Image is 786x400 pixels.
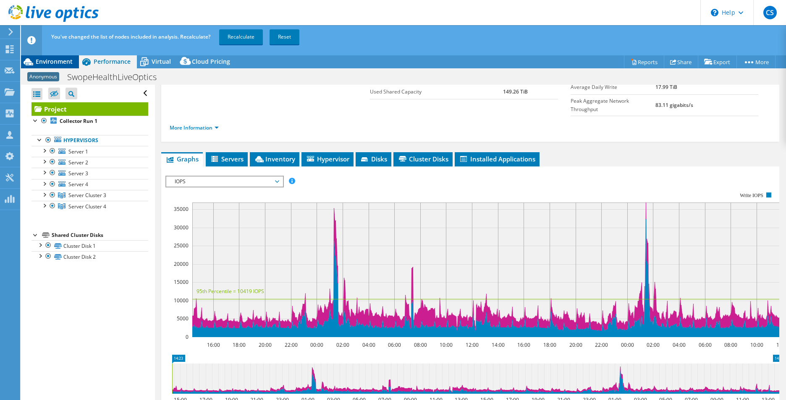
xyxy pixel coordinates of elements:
[36,57,73,65] span: Environment
[177,315,189,322] text: 5000
[388,341,401,348] text: 06:00
[186,333,189,340] text: 0
[31,168,148,179] a: Server 3
[360,155,387,163] span: Disks
[724,341,737,348] text: 08:00
[306,155,349,163] span: Hypervisor
[763,6,777,19] span: CS
[254,155,295,163] span: Inventory
[232,341,245,348] text: 18:00
[698,55,737,68] a: Export
[174,224,189,231] text: 30000
[571,83,655,91] label: Average Daily Write
[174,205,189,213] text: 35000
[170,177,278,187] span: IOPS
[31,157,148,168] a: Server 2
[68,159,88,166] span: Server 2
[68,203,106,210] span: Server Cluster 4
[174,278,189,286] text: 15000
[152,57,171,65] span: Virtual
[68,148,88,155] span: Server 1
[31,102,148,116] a: Project
[63,73,170,82] h1: SwopeHealthLiveOptics
[94,57,131,65] span: Performance
[258,341,271,348] text: 20:00
[60,117,97,125] b: Collector Run 1
[174,297,189,304] text: 10000
[740,192,763,198] text: Write IOPS
[569,341,582,348] text: 20:00
[664,55,698,68] a: Share
[174,260,189,268] text: 20000
[672,341,685,348] text: 04:00
[491,341,504,348] text: 14:00
[51,33,210,40] span: You've changed the list of nodes included in analysis. Recalculate?
[624,55,664,68] a: Reports
[27,72,59,81] span: Anonymous
[219,29,263,44] a: Recalculate
[621,341,634,348] text: 00:00
[31,179,148,190] a: Server 4
[207,341,220,348] text: 16:00
[68,181,88,188] span: Server 4
[736,55,776,68] a: More
[31,135,148,146] a: Hypervisors
[31,201,148,212] a: Server Cluster 4
[310,341,323,348] text: 00:00
[196,288,264,295] text: 95th Percentile = 10419 IOPS
[750,341,763,348] text: 10:00
[52,230,148,240] div: Shared Cluster Disks
[165,155,199,163] span: Graphs
[459,155,535,163] span: Installed Applications
[698,341,711,348] text: 06:00
[571,97,655,114] label: Peak Aggregate Network Throughput
[398,155,448,163] span: Cluster Disks
[170,124,219,131] a: More Information
[192,57,230,65] span: Cloud Pricing
[284,341,297,348] text: 22:00
[31,190,148,201] a: Server Cluster 3
[31,240,148,251] a: Cluster Disk 1
[31,116,148,127] a: Collector Run 1
[336,341,349,348] text: 02:00
[31,146,148,157] a: Server 1
[414,341,427,348] text: 08:00
[439,341,452,348] text: 10:00
[646,341,659,348] text: 02:00
[31,251,148,262] a: Cluster Disk 2
[465,341,478,348] text: 12:00
[595,341,608,348] text: 22:00
[711,9,718,16] svg: \n
[370,88,503,96] label: Used Shared Capacity
[543,341,556,348] text: 18:00
[270,29,299,44] a: Reset
[68,170,88,177] span: Server 3
[68,192,106,199] span: Server Cluster 3
[210,155,244,163] span: Servers
[503,88,528,95] b: 149.26 TiB
[517,341,530,348] text: 16:00
[362,341,375,348] text: 04:00
[655,101,693,109] b: 83.11 gigabits/s
[174,242,189,249] text: 25000
[655,83,677,91] b: 17.99 TiB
